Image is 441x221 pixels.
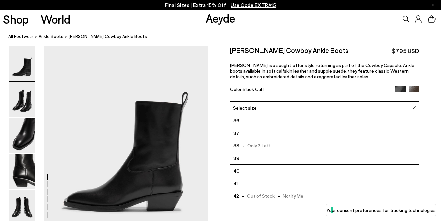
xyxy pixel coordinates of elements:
span: 0 [435,17,438,21]
span: 36 [233,116,239,125]
span: 42 [233,192,239,200]
a: Aeyde [206,11,235,25]
span: 39 [233,154,239,162]
a: World [41,13,70,25]
nav: breadcrumb [8,28,441,46]
button: Your consent preferences for tracking technologies [326,204,436,216]
a: 0 [428,15,435,23]
p: Final Sizes | Extra 15% Off [165,1,276,9]
span: Out of Stock Notify Me [239,192,303,200]
span: Only 3 Left [239,141,271,150]
span: 38 [233,141,239,150]
img: Luis Leather Cowboy Ankle Boots - Image 3 [9,118,35,153]
span: - [239,193,247,199]
span: [PERSON_NAME] Cowboy Ankle Boots [69,33,147,40]
label: Your consent preferences for tracking technologies [326,207,436,214]
a: Ankle Boots [39,33,63,40]
span: $795 USD [392,47,419,55]
div: Color: [230,86,389,94]
span: 37 [233,129,239,137]
a: All Footwear [8,33,33,40]
span: 41 [233,179,238,188]
a: Shop [3,13,29,25]
span: 40 [233,167,240,175]
h2: [PERSON_NAME] Cowboy Ankle Boots [230,46,348,54]
span: Ankle Boots [39,34,63,39]
p: [PERSON_NAME] is a sought-after style returning as part of the Cowboy Capsule. Ankle boots availa... [230,62,419,79]
img: Luis Leather Cowboy Ankle Boots - Image 1 [9,46,35,81]
img: Luis Leather Cowboy Ankle Boots - Image 2 [9,82,35,117]
img: Luis Leather Cowboy Ankle Boots - Image 4 [9,154,35,189]
span: Navigate to /collections/ss25-final-sizes [231,2,276,8]
span: Select size [233,104,257,111]
span: - [275,193,283,199]
span: - [239,143,247,148]
span: Black Calf [243,86,264,92]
